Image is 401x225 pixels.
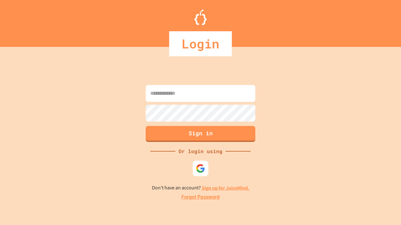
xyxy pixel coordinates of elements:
[181,193,220,201] a: Forgot Password
[175,147,226,155] div: Or login using
[152,184,249,192] p: Don't have an account?
[202,185,249,191] a: Sign up for JuiceMind.
[169,31,232,56] div: Login
[146,126,255,142] button: Sign in
[196,164,205,173] img: google-icon.svg
[194,9,207,25] img: Logo.svg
